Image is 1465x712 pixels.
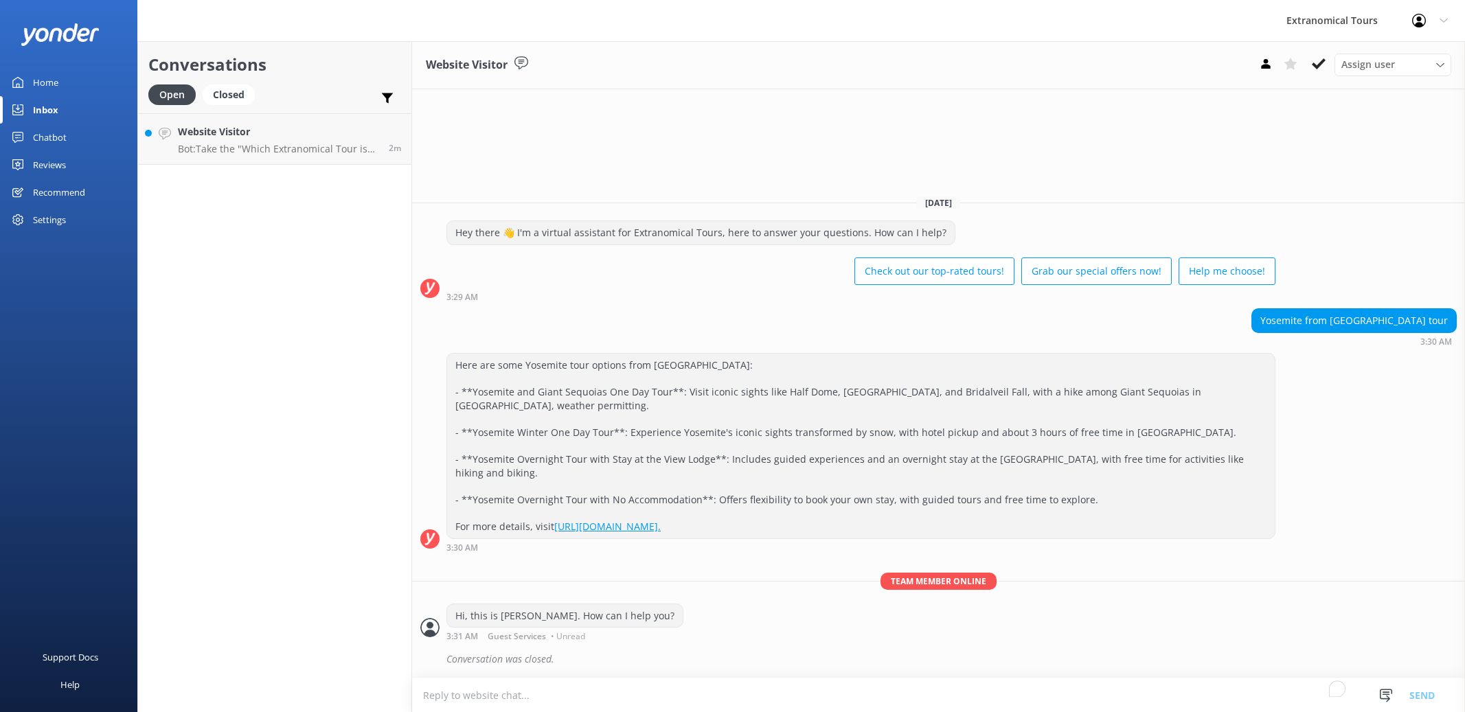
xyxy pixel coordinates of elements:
[488,632,546,641] span: Guest Services
[420,647,1457,671] div: 2025-08-25T01:05:06.412
[203,84,255,105] div: Closed
[148,51,401,78] h2: Conversations
[446,542,1275,552] div: Aug 24 2025 12:30pm (UTC -07:00) America/Tijuana
[1341,57,1395,72] span: Assign user
[33,69,58,96] div: Home
[854,257,1014,285] button: Check out our top-rated tours!
[447,221,955,244] div: Hey there 👋 I'm a virtual assistant for Extranomical Tours, here to answer your questions. How ca...
[1021,257,1172,285] button: Grab our special offers now!
[412,678,1465,712] textarea: To enrich screen reader interactions, please activate Accessibility in Grammarly extension settings
[447,604,683,628] div: Hi, this is [PERSON_NAME]. How can I help you?
[917,197,960,209] span: [DATE]
[178,124,378,139] h4: Website Visitor
[446,647,1457,671] div: Conversation was closed.
[33,124,67,151] div: Chatbot
[1420,338,1452,346] strong: 3:30 AM
[60,671,80,698] div: Help
[446,292,1275,301] div: Aug 24 2025 12:29pm (UTC -07:00) America/Tijuana
[389,142,401,154] span: Aug 28 2025 05:11pm (UTC -07:00) America/Tijuana
[33,96,58,124] div: Inbox
[148,87,203,102] a: Open
[178,143,378,155] p: Bot: Take the "Which Extranomical Tour is Right for Me?" quiz [URL][DOMAIN_NAME] .
[138,113,411,165] a: Website VisitorBot:Take the "Which Extranomical Tour is Right for Me?" quiz [URL][DOMAIN_NAME] .2m
[1252,309,1456,332] div: Yosemite from [GEOGRAPHIC_DATA] tour
[554,520,661,533] a: [URL][DOMAIN_NAME].
[33,151,66,179] div: Reviews
[1251,336,1457,346] div: Aug 24 2025 12:30pm (UTC -07:00) America/Tijuana
[446,631,683,641] div: Aug 24 2025 12:31pm (UTC -07:00) America/Tijuana
[426,56,508,74] h3: Website Visitor
[446,293,478,301] strong: 3:29 AM
[43,643,98,671] div: Support Docs
[1179,257,1275,285] button: Help me choose!
[33,179,85,206] div: Recommend
[203,87,262,102] a: Closed
[33,206,66,233] div: Settings
[551,632,585,641] span: • Unread
[21,23,100,46] img: yonder-white-logo.png
[446,632,478,641] strong: 3:31 AM
[446,544,478,552] strong: 3:30 AM
[1335,54,1451,76] div: Assign User
[148,84,196,105] div: Open
[881,573,997,590] span: Team member online
[447,354,1275,538] div: Here are some Yosemite tour options from [GEOGRAPHIC_DATA]: - **Yosemite and Giant Sequoias One D...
